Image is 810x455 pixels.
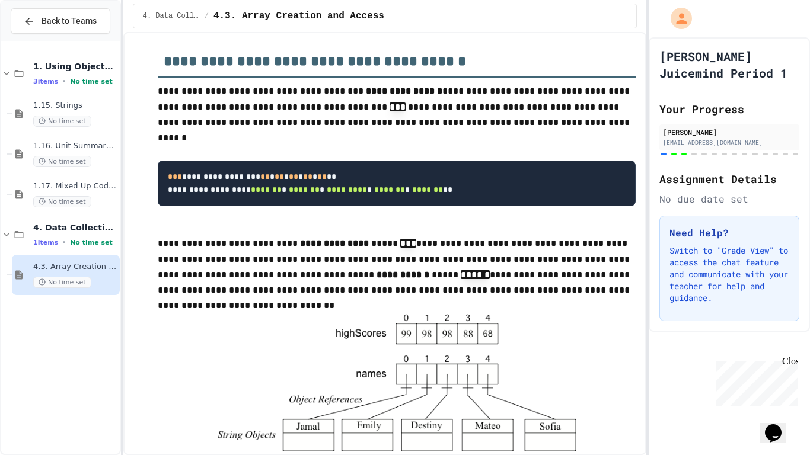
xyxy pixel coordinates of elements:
[33,277,91,288] span: No time set
[659,171,799,187] h2: Assignment Details
[70,239,113,246] span: No time set
[33,262,117,272] span: 4.3. Array Creation and Access
[658,5,695,32] div: My Account
[205,11,209,21] span: /
[33,141,117,151] span: 1.16. Unit Summary 1a (1.1-1.6)
[669,226,789,240] h3: Need Help?
[659,192,799,206] div: No due date set
[33,156,91,167] span: No time set
[33,239,58,246] span: 1 items
[663,127,796,137] div: [PERSON_NAME]
[33,116,91,127] span: No time set
[42,15,97,27] span: Back to Teams
[659,48,799,81] h1: [PERSON_NAME] Juicemind Period 1
[5,5,82,75] div: Chat with us now!Close
[33,101,117,111] span: 1.15. Strings
[663,138,796,147] div: [EMAIL_ADDRESS][DOMAIN_NAME]
[33,222,117,233] span: 4. Data Collections
[33,196,91,207] span: No time set
[33,61,117,72] span: 1. Using Objects and Methods
[63,238,65,247] span: •
[213,9,384,23] span: 4.3. Array Creation and Access
[33,78,58,85] span: 3 items
[659,101,799,117] h2: Your Progress
[11,8,110,34] button: Back to Teams
[63,76,65,86] span: •
[760,408,798,443] iframe: chat widget
[669,245,789,304] p: Switch to "Grade View" to access the chat feature and communicate with your teacher for help and ...
[712,356,798,406] iframe: chat widget
[143,11,200,21] span: 4. Data Collections
[70,78,113,85] span: No time set
[33,181,117,191] span: 1.17. Mixed Up Code Practice 1.1-1.6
